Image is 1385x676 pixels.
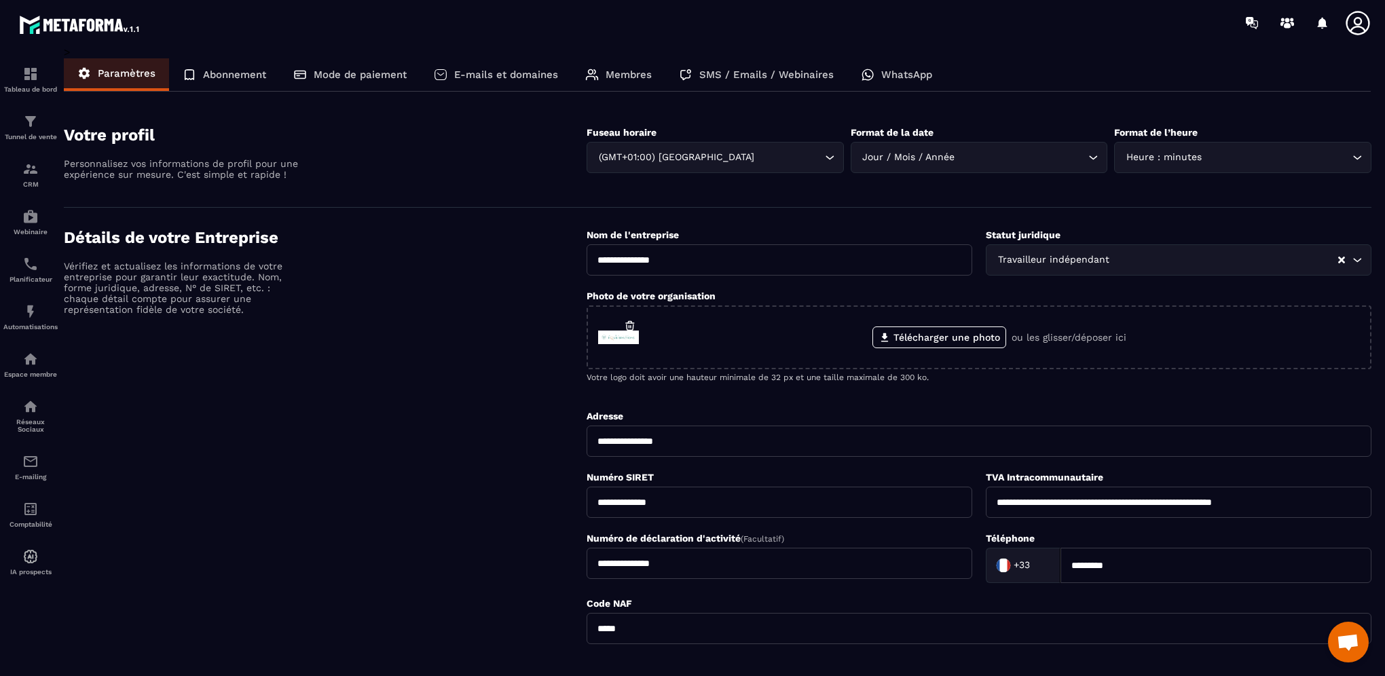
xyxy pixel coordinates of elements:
[986,533,1035,544] label: Téléphone
[587,598,632,609] label: Code NAF
[22,208,39,225] img: automations
[64,228,587,247] h4: Détails de votre Entreprise
[22,453,39,470] img: email
[3,276,58,283] p: Planificateur
[1204,150,1349,165] input: Search for option
[3,198,58,246] a: automationsautomationsWebinaire
[1338,255,1345,265] button: Clear Selected
[958,150,1086,165] input: Search for option
[1114,127,1198,138] label: Format de l’heure
[22,351,39,367] img: automations
[22,548,39,565] img: automations
[1014,559,1030,572] span: +33
[3,103,58,151] a: formationformationTunnel de vente
[3,568,58,576] p: IA prospects
[587,533,784,544] label: Numéro de déclaration d'activité
[1328,622,1369,662] a: Ouvrir le chat
[3,443,58,491] a: emailemailE-mailing
[98,67,155,79] p: Paramètres
[3,56,58,103] a: formationformationTableau de bord
[851,142,1108,173] div: Search for option
[22,303,39,320] img: automations
[872,326,1006,348] label: Télécharger une photo
[22,398,39,415] img: social-network
[3,293,58,341] a: automationsautomationsAutomatisations
[699,69,834,81] p: SMS / Emails / Webinaires
[3,491,58,538] a: accountantaccountantComptabilité
[3,371,58,378] p: Espace membre
[587,472,654,483] label: Numéro SIRET
[986,548,1060,583] div: Search for option
[3,246,58,293] a: schedulerschedulerPlanificateur
[990,552,1017,579] img: Country Flag
[587,411,623,421] label: Adresse
[595,150,757,165] span: (GMT+01:00) [GEOGRAPHIC_DATA]
[1112,252,1337,267] input: Search for option
[64,158,301,180] p: Personnalisez vos informations de profil pour une expérience sur mesure. C'est simple et rapide !
[860,150,958,165] span: Jour / Mois / Année
[587,142,844,173] div: Search for option
[3,473,58,481] p: E-mailing
[203,69,266,81] p: Abonnement
[3,418,58,433] p: Réseaux Sociaux
[606,69,652,81] p: Membres
[587,290,716,301] label: Photo de votre organisation
[986,244,1371,276] div: Search for option
[741,534,784,544] span: (Facultatif)
[3,181,58,188] p: CRM
[3,228,58,236] p: Webinaire
[3,388,58,443] a: social-networksocial-networkRéseaux Sociaux
[22,161,39,177] img: formation
[1114,142,1371,173] div: Search for option
[3,521,58,528] p: Comptabilité
[1033,555,1046,576] input: Search for option
[3,86,58,93] p: Tableau de bord
[986,229,1060,240] label: Statut juridique
[22,66,39,82] img: formation
[22,113,39,130] img: formation
[757,150,821,165] input: Search for option
[986,472,1103,483] label: TVA Intracommunautaire
[22,501,39,517] img: accountant
[22,256,39,272] img: scheduler
[1123,150,1204,165] span: Heure : minutes
[851,127,934,138] label: Format de la date
[587,373,1371,382] p: Votre logo doit avoir une hauteur minimale de 32 px et une taille maximale de 300 ko.
[3,133,58,140] p: Tunnel de vente
[3,323,58,331] p: Automatisations
[995,252,1112,267] span: Travailleur indépendant
[454,69,558,81] p: E-mails et domaines
[64,261,301,315] p: Vérifiez et actualisez les informations de votre entreprise pour garantir leur exactitude. Nom, f...
[1012,332,1126,343] p: ou les glisser/déposer ici
[3,341,58,388] a: automationsautomationsEspace membre
[881,69,932,81] p: WhatsApp
[3,151,58,198] a: formationformationCRM
[19,12,141,37] img: logo
[587,127,657,138] label: Fuseau horaire
[64,126,587,145] h4: Votre profil
[314,69,407,81] p: Mode de paiement
[587,229,679,240] label: Nom de l'entreprise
